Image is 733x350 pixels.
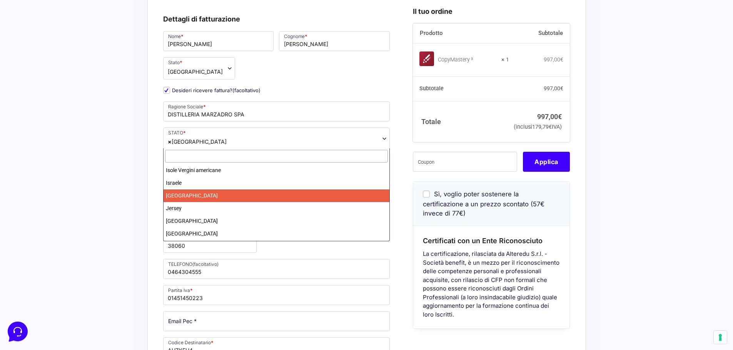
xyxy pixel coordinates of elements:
[6,247,53,264] button: Home
[549,123,552,130] span: €
[12,31,65,37] span: Le tue conversazioni
[423,237,543,245] span: Certificati con un Ente Riconosciuto
[163,101,390,121] input: Ragione Sociale *
[423,190,544,217] span: Sì, voglio poter sostenere la certificazione a un prezzo scontato (57€ invece di 77€)
[168,68,223,76] span: Italia
[23,257,36,264] p: Home
[537,112,562,120] bdi: 997,00
[423,250,560,319] p: La certificazione, rilasciata da Alteredu S.r.l. - Società benefit, è un mezzo per il riconoscime...
[163,259,390,279] input: TELEFONO
[164,164,390,177] li: Isole Vergini americane
[509,23,570,43] th: Subtotale
[25,43,40,58] img: dark
[164,189,390,202] li: [GEOGRAPHIC_DATA]
[544,85,563,91] bdi: 997,00
[17,112,126,119] input: Cerca un articolo...
[279,31,390,51] input: Cognome *
[163,233,257,253] input: CAP *
[12,43,28,58] img: dark
[514,123,562,130] small: (inclusi IVA)
[501,56,509,63] strong: × 1
[163,285,390,305] input: Inserisci soltanto il numero di Partita IVA senza prefisso IT *
[100,247,148,264] button: Aiuto
[163,87,170,94] input: Desideri ricevere fattura?(facoltativo)
[438,56,496,63] div: CopyMastery ³
[523,152,570,172] button: Applica
[558,112,562,120] span: €
[560,85,563,91] span: €
[413,23,509,43] th: Prodotto
[164,202,390,215] li: Jersey
[714,331,727,344] button: Le tue preferenze relative al consenso per le tecnologie di tracciamento
[12,65,142,80] button: Inizia una conversazione
[163,14,390,24] h3: Dettagli di fatturazione
[164,227,390,240] li: [GEOGRAPHIC_DATA]
[12,95,60,101] span: Trova una risposta
[163,57,235,80] span: Stato
[532,123,552,130] span: 179,79
[163,31,274,51] input: Nome *
[413,152,517,172] input: Coupon
[413,101,509,142] th: Totale
[163,128,390,150] span: Italia
[168,138,227,146] span: Italia
[164,215,390,227] li: [GEOGRAPHIC_DATA]
[67,257,87,264] p: Messaggi
[413,6,570,16] h3: Il tuo ordine
[53,247,101,264] button: Messaggi
[37,43,52,58] img: dark
[163,311,390,331] input: Email Pec *
[544,56,563,62] bdi: 997,00
[419,51,434,66] img: CopyMastery ³
[164,177,390,189] li: Israele
[50,69,114,75] span: Inizia una conversazione
[168,138,172,146] span: ×
[82,95,142,101] a: Apri Centro Assistenza
[232,87,260,93] span: (facoltativo)
[119,257,130,264] p: Aiuto
[6,6,129,18] h2: Ciao da Marketers 👋
[423,190,430,197] input: Sì, voglio poter sostenere la certificazione a un prezzo scontato (57€ invece di 77€)
[164,240,390,253] li: Kirghizistan
[413,76,509,101] th: Subtotale
[6,320,29,343] iframe: Customerly Messenger Launcher
[560,56,563,62] span: €
[163,87,260,93] label: Desideri ricevere fattura?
